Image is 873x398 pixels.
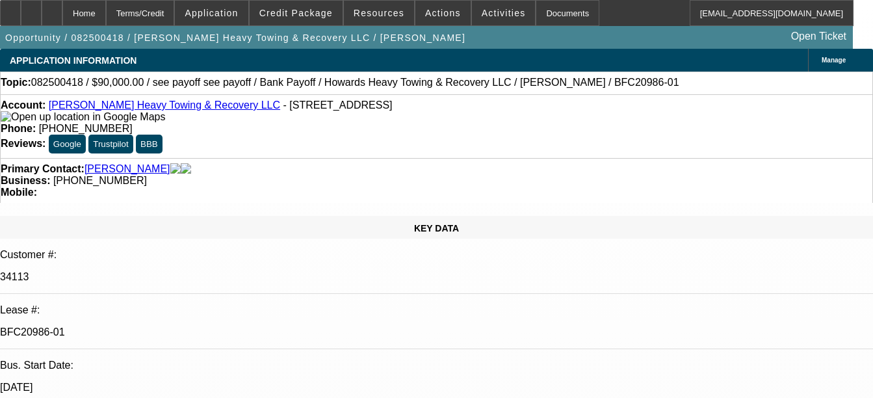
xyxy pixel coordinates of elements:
a: View Google Maps [1,111,165,122]
span: Resources [354,8,404,18]
strong: Account: [1,99,46,111]
strong: Mobile: [1,187,37,198]
span: Application [185,8,238,18]
span: KEY DATA [414,223,459,233]
span: - [STREET_ADDRESS] [283,99,393,111]
button: Resources [344,1,414,25]
span: APPLICATION INFORMATION [10,55,137,66]
span: [PHONE_NUMBER] [53,175,147,186]
a: [PERSON_NAME] Heavy Towing & Recovery LLC [49,99,280,111]
button: Application [175,1,248,25]
strong: Primary Contact: [1,163,85,175]
img: facebook-icon.png [170,163,181,175]
strong: Phone: [1,123,36,134]
strong: Topic: [1,77,31,88]
button: Trustpilot [88,135,133,153]
span: Activities [482,8,526,18]
strong: Business: [1,175,50,186]
span: 082500418 / $90,000.00 / see payoff see payoff / Bank Payoff / Howards Heavy Towing & Recovery LL... [31,77,679,88]
a: [PERSON_NAME] [85,163,170,175]
button: Credit Package [250,1,343,25]
span: Credit Package [259,8,333,18]
img: Open up location in Google Maps [1,111,165,123]
a: Open Ticket [786,25,852,47]
button: Activities [472,1,536,25]
button: Actions [415,1,471,25]
img: linkedin-icon.png [181,163,191,175]
span: Actions [425,8,461,18]
span: [PHONE_NUMBER] [39,123,133,134]
span: Opportunity / 082500418 / [PERSON_NAME] Heavy Towing & Recovery LLC / [PERSON_NAME] [5,33,465,43]
strong: Reviews: [1,138,46,149]
button: Google [49,135,86,153]
span: Manage [822,57,846,64]
button: BBB [136,135,163,153]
